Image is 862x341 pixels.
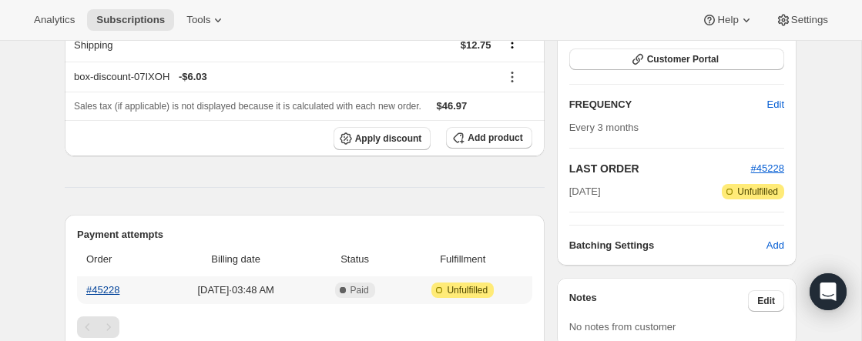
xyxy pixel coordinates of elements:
span: Tools [186,14,210,26]
button: Subscriptions [87,9,174,31]
button: Shipping actions [500,35,525,52]
button: Settings [766,9,837,31]
div: box-discount-07IXOH [74,69,491,85]
button: Edit [758,92,793,117]
div: Open Intercom Messenger [810,273,847,310]
span: Sales tax (if applicable) is not displayed because it is calculated with each new order. [74,101,421,112]
span: No notes from customer [569,321,676,333]
button: Add product [446,127,532,149]
span: Every 3 months [569,122,639,133]
button: Tools [177,9,235,31]
span: [DATE] · 03:48 AM [165,282,307,298]
th: Order [77,242,160,276]
button: Analytics [25,9,84,31]
span: Help [717,14,738,26]
span: Billing date [165,252,307,267]
span: Settings [791,14,828,26]
button: Apply discount [334,127,431,150]
span: Add [766,238,784,253]
span: Subscriptions [96,14,165,26]
nav: Pagination [77,316,532,338]
span: Fulfillment [403,252,523,267]
h6: Batching Settings [569,238,766,253]
h3: Notes [569,290,749,312]
span: Customer Portal [647,53,719,65]
span: Analytics [34,14,75,26]
button: Customer Portal [569,48,784,70]
span: Status [316,252,394,267]
a: #45228 [751,162,784,174]
span: Add product [468,132,522,144]
button: Add [757,233,793,258]
button: Help [693,9,763,31]
span: Unfulfilled [737,186,778,198]
h2: LAST ORDER [569,161,751,176]
h2: FREQUENCY [569,97,767,112]
span: Apply discount [355,132,422,145]
a: #45228 [86,284,119,296]
span: Edit [757,295,775,307]
span: Paid [351,284,369,296]
h2: Payment attempts [77,227,532,242]
span: [DATE] [569,184,601,199]
span: $12.75 [461,39,491,51]
span: Edit [767,97,784,112]
span: - $6.03 [179,69,207,85]
button: #45228 [751,161,784,176]
span: $46.97 [437,100,468,112]
span: Unfulfilled [447,284,488,296]
th: Shipping [65,28,297,62]
button: Edit [748,290,784,312]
